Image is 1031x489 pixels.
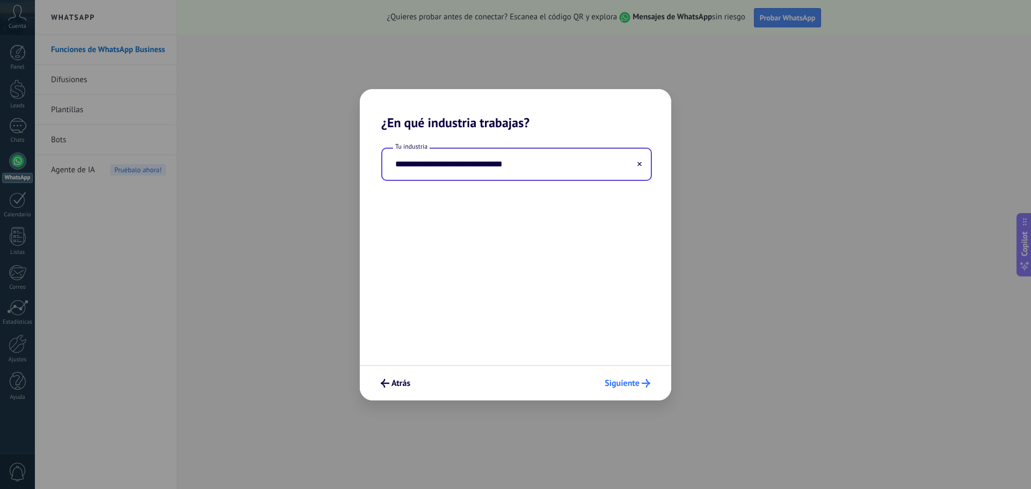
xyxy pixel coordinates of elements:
[605,379,640,387] span: Siguiente
[376,374,415,392] button: Atrás
[360,89,671,130] h2: ¿En qué industria trabajas?
[600,374,655,392] button: Siguiente
[393,142,430,151] span: Tu industria
[391,379,410,387] span: Atrás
